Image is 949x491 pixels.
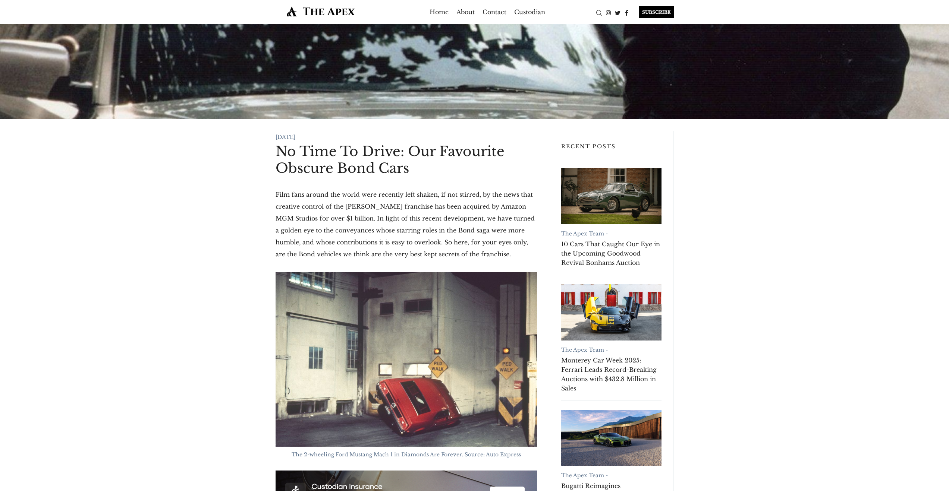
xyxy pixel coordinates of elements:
a: 10 Cars That Caught Our Eye in the Upcoming Goodwood Revival Bonhams Auction [561,240,662,267]
a: Twitter [613,9,622,16]
a: The Apex Team - [561,230,608,237]
img: The Apex by Custodian [276,6,366,17]
a: SUBSCRIBE [632,6,674,18]
a: Monterey Car Week 2025: Ferrari Leads Record-Breaking Auctions with $432.8 Million in Sales [561,284,662,340]
a: Instagram [604,9,613,16]
h3: Recent Posts [561,143,662,156]
a: Bugatti Reimagines Coachbuilding With the Singular ‘Brouillard’ [561,410,662,466]
a: About [456,6,475,18]
a: Custodian [514,6,545,18]
a: Facebook [622,9,632,16]
span: The 2-wheeling Ford Mustang Mach 1 in Diamonds Are Forever. Source: Auto Express [292,451,521,458]
a: The Apex Team - [561,472,608,479]
a: Home [430,6,449,18]
a: Search [594,9,604,16]
p: Film fans around the world were recently left shaken, if not stirred, by the news that creative c... [276,189,537,260]
div: SUBSCRIBE [639,6,674,18]
a: 10 Cars That Caught Our Eye in the Upcoming Goodwood Revival Bonhams Auction [561,168,662,224]
a: Contact [483,6,506,18]
h1: No Time To Drive: Our Favourite Obscure Bond Cars [276,143,537,177]
time: [DATE] [276,134,295,140]
a: Monterey Car Week 2025: Ferrari Leads Record-Breaking Auctions with $432.8 Million in Sales [561,356,662,393]
a: The Apex Team - [561,346,608,353]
